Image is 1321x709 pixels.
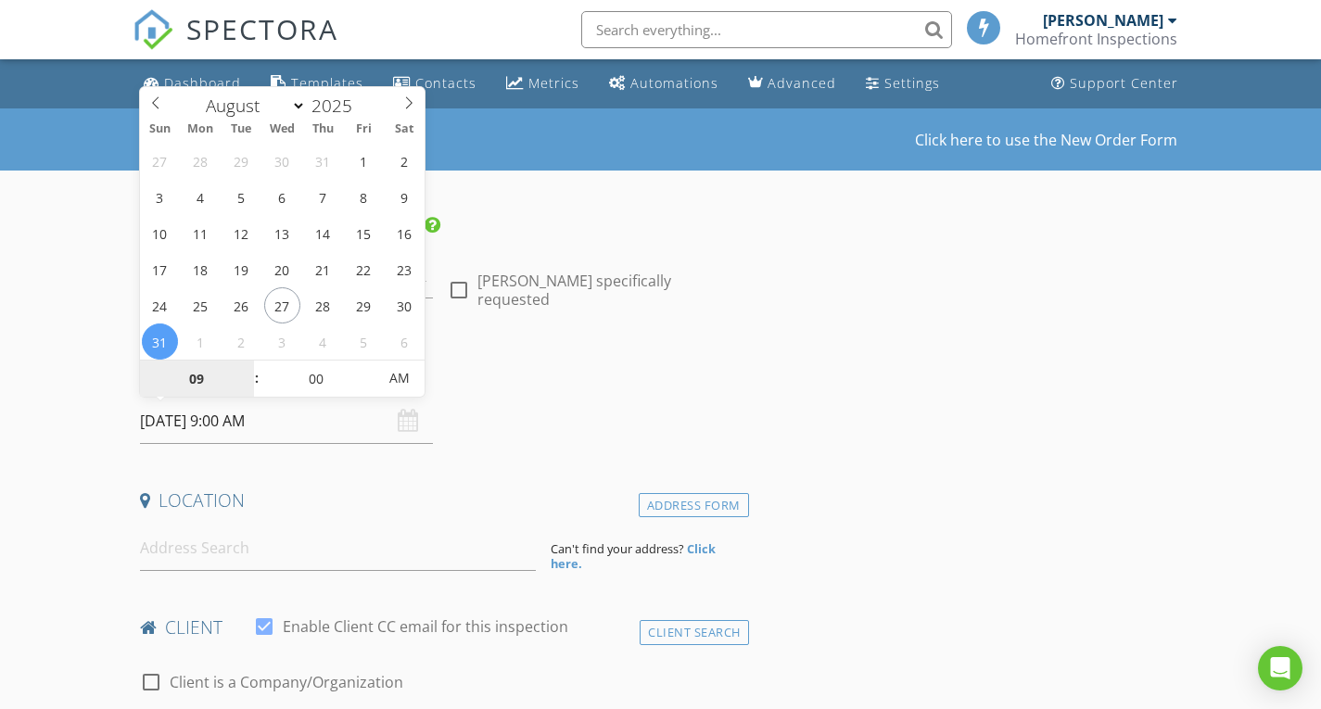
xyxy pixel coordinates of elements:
[140,399,434,444] input: Select date
[291,74,363,92] div: Templates
[264,215,300,251] span: August 13, 2025
[223,323,260,360] span: September 2, 2025
[136,67,248,101] a: Dashboard
[477,272,742,309] label: [PERSON_NAME] specifically requested
[283,617,568,636] label: Enable Client CC email for this inspection
[140,525,536,571] input: Address Search
[264,287,300,323] span: August 27, 2025
[142,215,178,251] span: August 10, 2025
[640,620,749,645] div: Client Search
[261,123,302,135] span: Wed
[581,11,952,48] input: Search everything...
[140,361,742,386] h4: Date/Time
[264,323,300,360] span: September 3, 2025
[305,287,341,323] span: August 28, 2025
[1043,11,1163,30] div: [PERSON_NAME]
[305,143,341,179] span: July 31, 2025
[170,673,403,691] label: Client is a Company/Organization
[142,323,178,360] span: August 31, 2025
[915,133,1177,147] a: Click here to use the New Order Form
[858,67,947,101] a: Settings
[264,251,300,287] span: August 20, 2025
[387,287,423,323] span: August 30, 2025
[223,215,260,251] span: August 12, 2025
[768,74,836,92] div: Advanced
[142,179,178,215] span: August 3, 2025
[183,179,219,215] span: August 4, 2025
[306,94,367,118] input: Year
[528,74,579,92] div: Metrics
[133,25,338,64] a: SPECTORA
[346,287,382,323] span: August 29, 2025
[1070,74,1178,92] div: Support Center
[1258,646,1302,690] div: Open Intercom Messenger
[415,74,476,92] div: Contacts
[223,287,260,323] span: August 26, 2025
[183,143,219,179] span: July 28, 2025
[223,251,260,287] span: August 19, 2025
[551,540,716,572] strong: Click here.
[140,123,181,135] span: Sun
[387,179,423,215] span: August 9, 2025
[305,179,341,215] span: August 7, 2025
[254,360,260,397] span: :
[183,287,219,323] span: August 25, 2025
[346,323,382,360] span: September 5, 2025
[183,323,219,360] span: September 1, 2025
[1044,67,1186,101] a: Support Center
[639,493,749,518] div: Address Form
[223,143,260,179] span: July 29, 2025
[223,179,260,215] span: August 5, 2025
[884,74,940,92] div: Settings
[164,74,241,92] div: Dashboard
[302,123,343,135] span: Thu
[221,123,261,135] span: Tue
[180,123,221,135] span: Mon
[346,215,382,251] span: August 15, 2025
[387,323,423,360] span: September 6, 2025
[142,143,178,179] span: July 27, 2025
[387,143,423,179] span: August 2, 2025
[186,9,338,48] span: SPECTORA
[630,74,718,92] div: Automations
[305,215,341,251] span: August 14, 2025
[384,123,425,135] span: Sat
[343,123,384,135] span: Fri
[602,67,726,101] a: Automations (Basic)
[133,9,173,50] img: The Best Home Inspection Software - Spectora
[551,540,684,557] span: Can't find your address?
[264,179,300,215] span: August 6, 2025
[387,215,423,251] span: August 16, 2025
[142,251,178,287] span: August 17, 2025
[142,287,178,323] span: August 24, 2025
[140,488,742,513] h4: Location
[1015,30,1177,48] div: Homefront Inspections
[263,67,371,101] a: Templates
[305,323,341,360] span: September 4, 2025
[386,67,484,101] a: Contacts
[140,615,742,639] h4: client
[183,215,219,251] span: August 11, 2025
[346,143,382,179] span: August 1, 2025
[374,360,425,397] span: Click to toggle
[387,251,423,287] span: August 23, 2025
[183,251,219,287] span: August 18, 2025
[346,179,382,215] span: August 8, 2025
[346,251,382,287] span: August 22, 2025
[305,251,341,287] span: August 21, 2025
[499,67,587,101] a: Metrics
[264,143,300,179] span: July 30, 2025
[741,67,844,101] a: Advanced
